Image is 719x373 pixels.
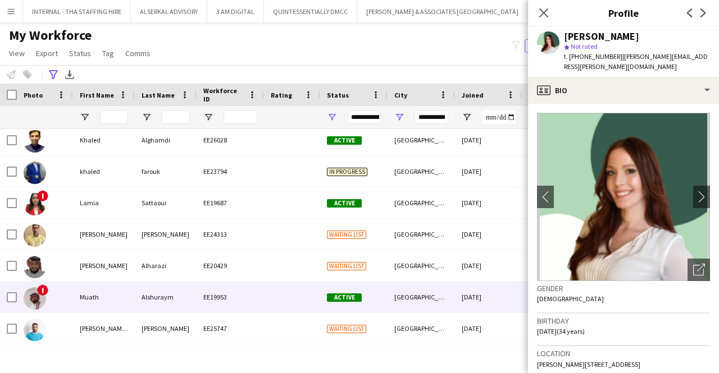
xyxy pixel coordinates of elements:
[388,187,455,218] div: [GEOGRAPHIC_DATA]
[102,48,114,58] span: Tag
[197,187,264,218] div: EE19687
[142,112,152,122] button: Open Filter Menu
[537,316,710,326] h3: Birthday
[24,256,46,278] img: Mohammed Alharazi
[357,1,528,22] button: [PERSON_NAME] & ASSOCIATES [GEOGRAPHIC_DATA]
[455,156,522,187] div: [DATE]
[462,91,484,99] span: Joined
[73,313,135,344] div: [PERSON_NAME] ElAshraf
[98,46,119,61] a: Tag
[388,156,455,187] div: [GEOGRAPHIC_DATA]
[36,48,58,58] span: Export
[455,219,522,250] div: [DATE]
[24,193,46,215] img: Lamia Sattaoui
[537,327,585,335] span: [DATE] (34 years)
[135,125,197,155] div: Alghamdi
[327,199,362,208] span: Active
[135,313,197,344] div: [PERSON_NAME]
[197,313,264,344] div: EE25747
[73,125,135,155] div: Khaled
[688,259,710,281] div: Open photos pop-in
[537,113,710,281] img: Crew avatar or photo
[9,27,92,44] span: My Workforce
[327,231,366,239] span: Waiting list
[388,313,455,344] div: [GEOGRAPHIC_DATA]
[65,46,95,61] a: Status
[80,91,114,99] span: First Name
[162,110,190,124] input: Last Name Filter Input
[125,48,151,58] span: Comms
[271,91,292,99] span: Rating
[462,112,472,122] button: Open Filter Menu
[31,46,62,61] a: Export
[142,91,175,99] span: Last Name
[47,68,60,81] app-action-btn: Advanced filters
[388,125,455,155] div: [GEOGRAPHIC_DATA]
[455,282,522,312] div: [DATE]
[197,282,264,312] div: EE19953
[135,219,197,250] div: [PERSON_NAME]
[224,110,257,124] input: Workforce ID Filter Input
[525,39,581,53] button: Everyone5,974
[564,52,708,71] span: | [PERSON_NAME][EMAIL_ADDRESS][PERSON_NAME][DOMAIN_NAME]
[537,360,640,369] span: [PERSON_NAME][STREET_ADDRESS]
[73,250,135,281] div: [PERSON_NAME]
[537,294,604,303] span: [DEMOGRAPHIC_DATA]
[455,313,522,344] div: [DATE]
[207,1,264,22] button: 3 AM DIGITAL
[197,156,264,187] div: EE23794
[327,262,366,270] span: Waiting list
[24,287,46,310] img: Muath Alshuraym
[388,250,455,281] div: [GEOGRAPHIC_DATA]
[197,125,264,155] div: EE26028
[537,348,710,358] h3: Location
[197,250,264,281] div: EE20429
[388,282,455,312] div: [GEOGRAPHIC_DATA]
[63,68,76,81] app-action-btn: Export XLSX
[100,110,128,124] input: First Name Filter Input
[327,168,367,176] span: In progress
[135,250,197,281] div: Alharazi
[388,219,455,250] div: [GEOGRAPHIC_DATA]
[24,162,46,184] img: khaled farouk
[131,1,207,22] button: ALSERKAL ADVISORY
[37,284,48,296] span: !
[80,112,90,122] button: Open Filter Menu
[121,46,155,61] a: Comms
[197,219,264,250] div: EE24313
[73,156,135,187] div: khaled
[4,46,29,61] a: View
[571,42,598,50] span: Not rated
[327,325,366,333] span: Waiting list
[24,319,46,341] img: Muhamed ElAshraf Ahmed
[135,156,197,187] div: farouk
[203,112,213,122] button: Open Filter Menu
[264,1,357,22] button: QUINTESSENTIALLY DMCC
[528,77,719,104] div: Bio
[522,125,590,155] div: 318 days
[327,91,349,99] span: Status
[482,110,516,124] input: Joined Filter Input
[24,224,46,247] img: MAURICE Azoury
[327,136,362,145] span: Active
[455,187,522,218] div: [DATE]
[327,112,337,122] button: Open Filter Menu
[394,91,407,99] span: City
[24,91,43,99] span: Photo
[69,48,91,58] span: Status
[37,190,48,201] span: !
[24,130,46,153] img: Khaled Alghamdi
[135,187,197,218] div: Sattaoui
[537,283,710,293] h3: Gender
[394,112,404,122] button: Open Filter Menu
[528,6,719,20] h3: Profile
[455,250,522,281] div: [DATE]
[135,282,197,312] div: Alshuraym
[9,48,25,58] span: View
[203,86,244,103] span: Workforce ID
[73,187,135,218] div: Lamia
[327,293,362,302] span: Active
[455,125,522,155] div: [DATE]
[564,31,639,42] div: [PERSON_NAME]
[73,282,135,312] div: Muath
